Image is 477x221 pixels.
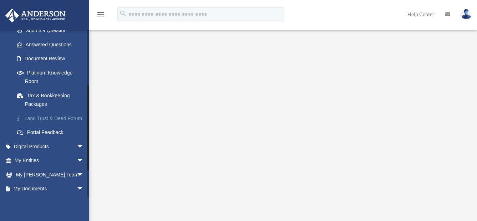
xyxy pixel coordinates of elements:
a: Answered Questions [10,37,95,52]
a: Platinum Knowledge Room [10,66,95,88]
a: Submit a Question [10,24,95,38]
img: User Pic [461,9,472,19]
span: arrow_drop_down [77,168,91,182]
img: Anderson Advisors Platinum Portal [3,9,68,22]
span: arrow_drop_down [77,154,91,168]
a: My Documentsarrow_drop_down [5,182,95,196]
a: Digital Productsarrow_drop_down [5,139,95,154]
a: Online Learningarrow_drop_down [5,196,95,210]
span: arrow_drop_down [77,182,91,196]
a: menu [96,12,105,19]
span: arrow_drop_down [77,196,91,210]
i: search [119,10,127,17]
a: Land Trust & Deed Forum [10,111,95,125]
a: Portal Feedback [10,125,95,140]
a: Document Review [10,52,95,66]
i: menu [96,10,105,19]
a: My Entitiesarrow_drop_down [5,154,95,168]
a: My [PERSON_NAME] Teamarrow_drop_down [5,168,95,182]
span: arrow_drop_down [77,139,91,154]
a: Tax & Bookkeeping Packages [10,88,95,111]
